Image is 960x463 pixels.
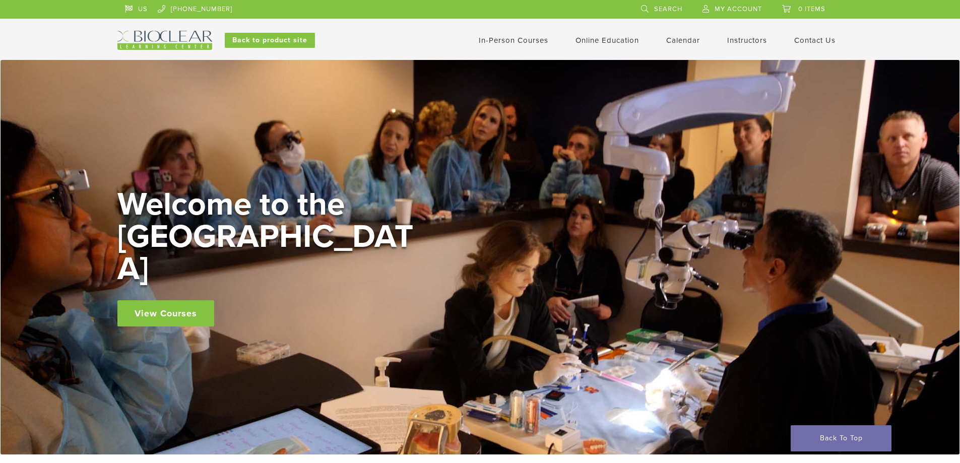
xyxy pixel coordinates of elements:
[798,5,825,13] span: 0 items
[791,425,891,451] a: Back To Top
[479,36,548,45] a: In-Person Courses
[794,36,836,45] a: Contact Us
[117,31,212,50] img: Bioclear
[575,36,639,45] a: Online Education
[727,36,767,45] a: Instructors
[715,5,762,13] span: My Account
[117,300,214,326] a: View Courses
[117,188,420,285] h2: Welcome to the [GEOGRAPHIC_DATA]
[654,5,682,13] span: Search
[225,33,315,48] a: Back to product site
[666,36,700,45] a: Calendar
